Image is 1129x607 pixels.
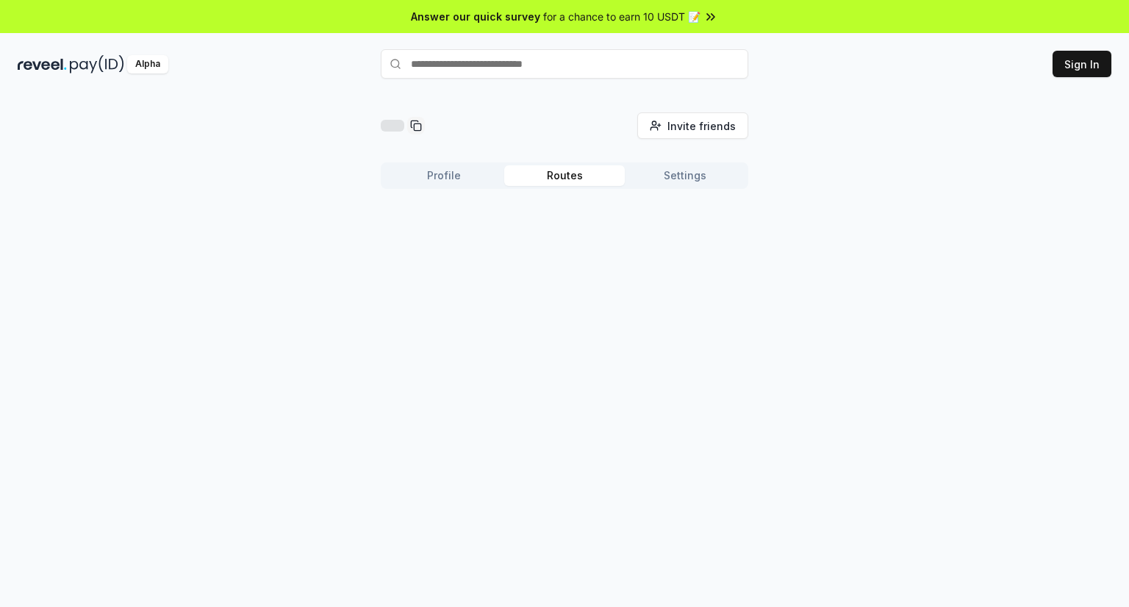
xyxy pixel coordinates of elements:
[637,112,748,139] button: Invite friends
[411,9,540,24] span: Answer our quick survey
[70,55,124,73] img: pay_id
[384,165,504,186] button: Profile
[18,55,67,73] img: reveel_dark
[127,55,168,73] div: Alpha
[667,118,736,134] span: Invite friends
[543,9,700,24] span: for a chance to earn 10 USDT 📝
[1053,51,1111,77] button: Sign In
[625,165,745,186] button: Settings
[504,165,625,186] button: Routes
